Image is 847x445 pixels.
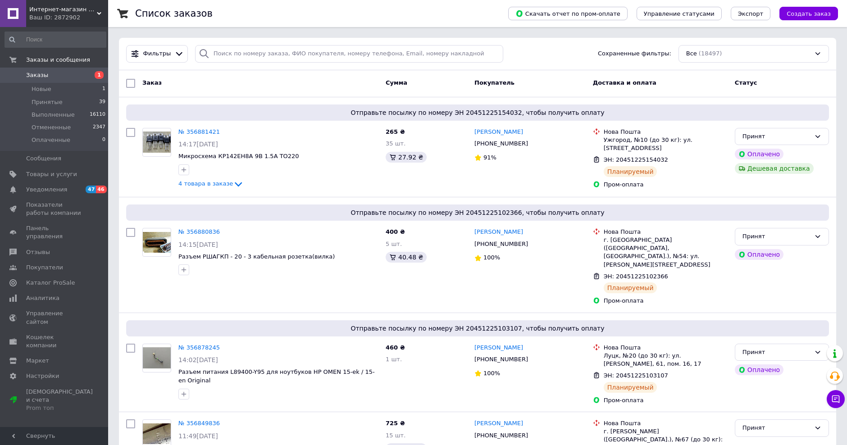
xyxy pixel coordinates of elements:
div: Нова Пошта [604,419,728,427]
span: 100% [483,254,500,261]
div: 27.92 ₴ [386,152,427,163]
div: Планируемый [604,166,657,177]
span: Доставка и оплата [593,79,656,86]
span: Микросхема КР142ЕН8А 9В 1.5А ТО220 [178,153,299,159]
div: Нова Пошта [604,228,728,236]
div: Принят [742,232,811,241]
span: [PHONE_NUMBER] [474,432,528,439]
button: Управление статусами [637,7,722,20]
span: 14:02[DATE] [178,356,218,363]
span: [PHONE_NUMBER] [474,241,528,247]
div: Оплачено [735,249,783,260]
span: (18497) [699,50,722,57]
span: 16110 [90,111,105,119]
span: Сумма [386,79,407,86]
span: Кошелек компании [26,333,83,350]
h1: Список заказов [135,8,213,19]
a: [PERSON_NAME] [474,128,523,136]
span: [DEMOGRAPHIC_DATA] и счета [26,388,93,413]
img: Фото товару [143,232,171,253]
a: 4 товара в заказе [178,180,244,187]
span: Управление сайтом [26,309,83,326]
span: Покупатель [474,79,515,86]
span: [PHONE_NUMBER] [474,140,528,147]
a: № 356849836 [178,420,220,427]
span: [PHONE_NUMBER] [474,356,528,363]
span: Покупатели [26,263,63,272]
span: 14:15[DATE] [178,241,218,248]
span: Аналитика [26,294,59,302]
span: 91% [483,154,496,161]
div: Ваш ID: 2872902 [29,14,108,22]
div: 40.48 ₴ [386,252,427,263]
span: Все [686,50,697,58]
span: 35 шт. [386,140,405,147]
span: 46 [96,186,106,193]
a: Фото товару [142,128,171,157]
span: 47 [86,186,96,193]
span: Отмененные [32,123,71,132]
span: 14:17[DATE] [178,141,218,148]
span: 15 шт. [386,432,405,439]
span: Заказы [26,71,48,79]
span: 2347 [93,123,105,132]
div: Пром-оплата [604,181,728,189]
input: Поиск по номеру заказа, ФИО покупателя, номеру телефона, Email, номеру накладной [195,45,503,63]
span: Панель управления [26,224,83,241]
span: 265 ₴ [386,128,405,135]
a: Фото товару [142,228,171,257]
a: Разъем РШАГКП - 20 - 3 кабельная розетка(вилка) [178,253,335,260]
button: Скачать отчет по пром-оплате [508,7,628,20]
span: 460 ₴ [386,344,405,351]
span: Заказы и сообщения [26,56,90,64]
input: Поиск [5,32,106,48]
span: 0 [102,136,105,144]
span: Оплаченные [32,136,70,144]
span: Принятые [32,98,63,106]
button: Чат с покупателем [827,390,845,408]
span: 39 [99,98,105,106]
span: 4 товара в заказе [178,181,233,187]
div: Ужгород, №10 (до 30 кг): ул. [STREET_ADDRESS] [604,136,728,152]
span: Отправьте посылку по номеру ЭН 20451225154032, чтобы получить оплату [130,108,825,117]
span: Заказ [142,79,162,86]
a: [PERSON_NAME] [474,228,523,236]
span: Отправьте посылку по номеру ЭН 20451225103107, чтобы получить оплату [130,324,825,333]
span: Маркет [26,357,49,365]
span: Настройки [26,372,59,380]
div: Принят [742,132,811,141]
div: Prom топ [26,404,93,412]
div: Принят [742,423,811,433]
div: Оплачено [735,149,783,159]
button: Экспорт [731,7,770,20]
img: Фото товару [143,132,171,153]
img: Фото товару [143,347,171,368]
span: Уведомления [26,186,67,194]
span: Выполненные [32,111,75,119]
div: Оплачено [735,364,783,375]
span: Товары и услуги [26,170,77,178]
span: Отзывы [26,248,50,256]
span: 1 шт. [386,356,402,363]
a: № 356878245 [178,344,220,351]
div: Нова Пошта [604,344,728,352]
span: Скачать отчет по пром-оплате [515,9,620,18]
span: Сохраненные фильтры: [598,50,671,58]
span: 11:49[DATE] [178,432,218,440]
div: г. [GEOGRAPHIC_DATA] ([GEOGRAPHIC_DATA], [GEOGRAPHIC_DATA].), №54: ул. [PERSON_NAME][STREET_ADDRESS] [604,236,728,269]
button: Создать заказ [779,7,838,20]
span: 5 шт. [386,241,402,247]
span: Интернет-магазин "Stereopulse" [29,5,97,14]
span: 725 ₴ [386,420,405,427]
span: Каталог ProSale [26,279,75,287]
span: ЭН: 20451225154032 [604,156,668,163]
span: Фильтры [143,50,171,58]
div: Планируемый [604,282,657,293]
div: Пром-оплата [604,396,728,404]
a: [PERSON_NAME] [474,419,523,428]
a: [PERSON_NAME] [474,344,523,352]
a: Разъем питания L89400-Y95 для ноутбуков HP OMEN 15-ek / 15-en Original [178,368,375,384]
div: Нова Пошта [604,128,728,136]
a: Создать заказ [770,10,838,17]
